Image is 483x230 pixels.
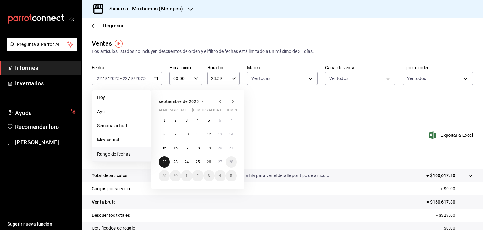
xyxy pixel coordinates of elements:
[219,118,221,123] font: 6
[170,156,181,168] button: 23 de septiembre de 2025
[226,115,237,126] button: 7 de septiembre de 2025
[203,142,214,154] button: 19 de septiembre de 2025
[214,129,225,140] button: 13 de septiembre de 2025
[181,142,192,154] button: 17 de septiembre de 2025
[214,170,225,181] button: 4 de octubre de 2025
[214,108,221,112] font: sab
[185,146,189,150] font: 17
[192,156,203,168] button: 25 de septiembre de 2025
[207,146,211,150] font: 19
[69,16,74,21] button: abrir_cajón_menú
[92,40,112,47] font: Ventas
[170,108,177,112] font: mar
[219,174,221,178] font: 4
[173,174,177,178] abbr: 30 de septiembre de 2025
[208,118,210,123] font: 5
[203,156,214,168] button: 26 de septiembre de 2025
[207,132,211,136] abbr: 12 de septiembre de 2025
[230,118,232,123] abbr: 7 de septiembre de 2025
[197,118,199,123] font: 4
[207,146,211,150] abbr: 19 de septiembre de 2025
[159,129,170,140] button: 8 de septiembre de 2025
[15,80,44,87] font: Inventarios
[197,118,199,123] abbr: 4 de septiembre de 2025
[218,132,222,136] font: 13
[186,174,188,178] abbr: 1 de octubre de 2025
[214,156,225,168] button: 27 de septiembre de 2025
[251,76,270,81] font: Ver todas
[162,174,166,178] font: 29
[325,65,355,70] font: Canal de venta
[15,65,38,71] font: Informes
[229,132,233,136] font: 14
[219,118,221,123] abbr: 6 de septiembre de 2025
[181,170,192,181] button: 1 de octubre de 2025
[170,142,181,154] button: 16 de septiembre de 2025
[208,174,210,178] abbr: 3 de octubre de 2025
[173,160,177,164] abbr: 23 de septiembre de 2025
[214,108,221,115] abbr: sábado
[104,76,107,81] input: --
[185,146,189,150] abbr: 17 de septiembre de 2025
[226,142,237,154] button: 21 de septiembre de 2025
[192,170,203,181] button: 2 de octubre de 2025
[207,160,211,164] font: 26
[97,109,106,114] font: Ayer
[159,98,206,105] button: septiembre de 2025
[92,213,130,218] font: Descuentos totales
[159,170,170,181] button: 29 de septiembre de 2025
[185,160,189,164] abbr: 24 de septiembre de 2025
[163,132,165,136] abbr: 8 de septiembre de 2025
[92,23,124,29] button: Regresar
[8,221,52,227] font: Sugerir nueva función
[229,160,233,164] font: 28
[218,146,222,150] font: 20
[15,110,32,116] font: Ayuda
[173,174,177,178] font: 30
[440,186,455,191] font: + $0.00
[226,129,237,140] button: 14 de septiembre de 2025
[135,76,146,81] input: ----
[175,118,177,123] abbr: 2 de septiembre de 2025
[207,132,211,136] font: 12
[230,174,232,178] abbr: 5 de octubre de 2025
[192,129,203,140] button: 11 de septiembre de 2025
[128,76,130,81] font: /
[102,76,104,81] font: /
[115,40,123,48] img: Marcador de información sobre herramientas
[159,108,177,115] abbr: lunes
[192,115,203,126] button: 4 de septiembre de 2025
[192,108,229,115] abbr: jueves
[159,108,177,112] font: almuerzo
[218,132,222,136] abbr: 13 de septiembre de 2025
[175,132,177,136] abbr: 9 de septiembre de 2025
[162,146,166,150] font: 15
[218,160,222,164] abbr: 27 de septiembre de 2025
[185,132,189,136] abbr: 10 de septiembre de 2025
[159,115,170,126] button: 1 de septiembre de 2025
[436,213,455,218] font: - $329.00
[92,65,104,70] font: Fecha
[192,108,229,112] font: [DEMOGRAPHIC_DATA]
[185,132,189,136] font: 10
[226,108,241,112] font: dominio
[92,49,314,54] font: Los artículos listados no incluyen descuentos de orden y el filtro de fechas está limitado a un m...
[170,108,177,115] abbr: martes
[186,118,188,123] font: 3
[229,146,233,150] abbr: 21 de septiembre de 2025
[97,123,127,128] font: Semana actual
[203,129,214,140] button: 12 de septiembre de 2025
[426,199,455,204] font: = $160,617.80
[97,95,105,100] font: Hoy
[208,118,210,123] abbr: 5 de septiembre de 2025
[170,129,181,140] button: 9 de septiembre de 2025
[120,76,122,81] font: -
[214,142,225,154] button: 20 de septiembre de 2025
[92,173,127,178] font: Total de artículos
[97,76,102,81] input: --
[181,108,187,112] font: mié
[218,146,222,150] abbr: 20 de septiembre de 2025
[169,65,191,70] font: Hora inicio
[162,160,166,164] font: 22
[173,160,177,164] font: 23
